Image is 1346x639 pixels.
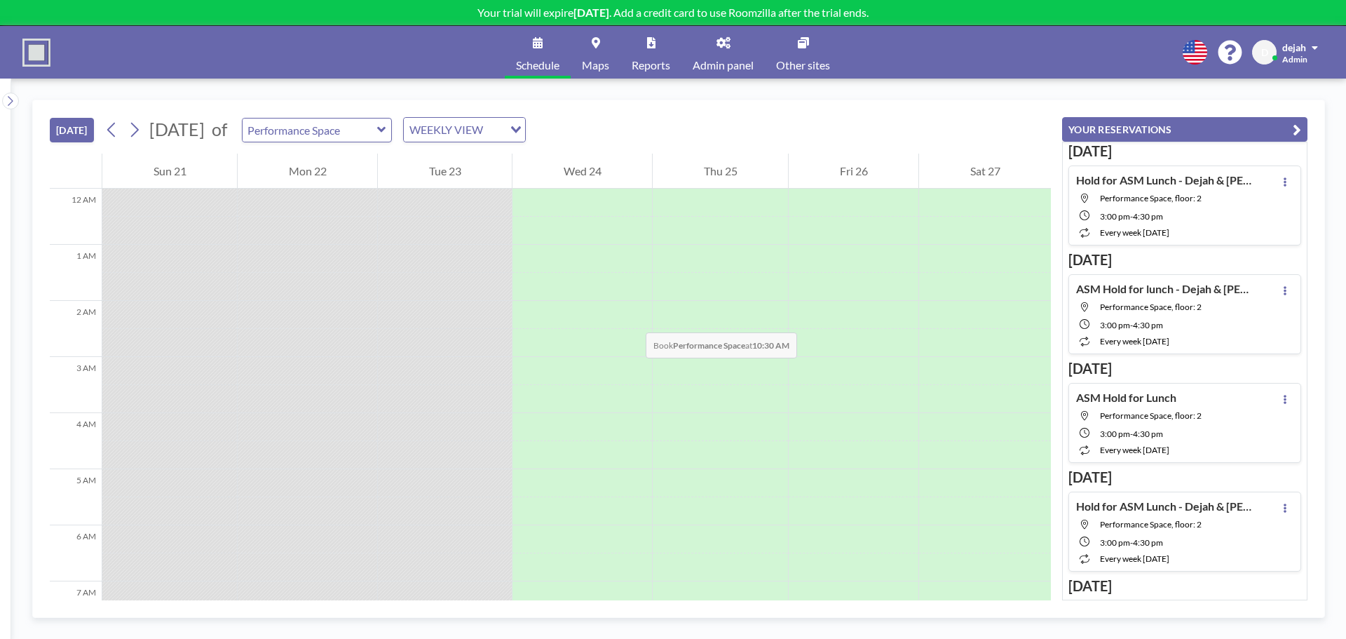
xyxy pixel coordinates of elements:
span: Performance Space, floor: 2 [1100,193,1202,203]
span: every week [DATE] [1100,445,1169,455]
a: Schedule [505,26,571,79]
div: 6 AM [50,525,102,581]
h4: ASM Hold for Lunch [1076,391,1176,405]
button: [DATE] [50,118,94,142]
span: Admin panel [693,60,754,71]
div: Search for option [404,118,525,142]
span: Schedule [516,60,559,71]
span: Other sites [776,60,830,71]
span: [DATE] [149,119,205,140]
span: every week [DATE] [1100,227,1169,238]
span: Book at [646,332,797,358]
a: Maps [571,26,620,79]
div: 2 AM [50,301,102,357]
div: Tue 23 [378,154,512,189]
h4: Hold for ASM Lunch - Dejah & [PERSON_NAME] [1076,173,1251,187]
span: every week [DATE] [1100,336,1169,347]
span: 4:30 PM [1133,320,1163,330]
span: dejah [1282,41,1306,53]
div: 5 AM [50,469,102,525]
a: Reports [620,26,681,79]
span: Admin [1282,54,1307,65]
span: Maps [582,60,609,71]
h3: [DATE] [1068,360,1301,377]
b: [DATE] [573,6,609,19]
span: 3:00 PM [1100,320,1130,330]
span: Performance Space, floor: 2 [1100,410,1202,421]
div: Fri 26 [789,154,918,189]
span: - [1130,429,1133,439]
span: - [1130,320,1133,330]
div: Sat 27 [919,154,1051,189]
div: 12 AM [50,189,102,245]
span: 3:00 PM [1100,211,1130,222]
span: - [1130,537,1133,548]
div: Sun 21 [102,154,237,189]
h3: [DATE] [1068,142,1301,160]
span: Performance Space, floor: 2 [1100,302,1202,312]
div: Thu 25 [653,154,788,189]
div: Wed 24 [512,154,652,189]
div: Mon 22 [238,154,377,189]
h4: Hold for ASM Lunch - Dejah & [PERSON_NAME] [1076,499,1251,513]
b: 10:30 AM [752,340,789,351]
div: 3 AM [50,357,102,413]
input: Performance Space [243,119,377,142]
a: Other sites [765,26,841,79]
span: of [212,119,227,140]
span: Performance Space, floor: 2 [1100,519,1202,530]
span: 3:00 PM [1100,429,1130,439]
span: 4:30 PM [1133,537,1163,548]
h4: ASM Hold for lunch - Dejah & [PERSON_NAME] [1076,282,1251,296]
span: - [1130,211,1133,222]
a: Admin panel [681,26,765,79]
span: 4:30 PM [1133,211,1163,222]
div: 4 AM [50,413,102,469]
span: 4:30 PM [1133,429,1163,439]
div: 7 AM [50,581,102,638]
span: 3:00 PM [1100,537,1130,548]
b: Performance Space [673,340,745,351]
button: YOUR RESERVATIONS [1062,117,1307,142]
span: D [1261,46,1268,59]
input: Search for option [487,121,502,139]
span: WEEKLY VIEW [407,121,486,139]
h3: [DATE] [1068,469,1301,486]
h3: [DATE] [1068,577,1301,595]
h3: [DATE] [1068,251,1301,269]
span: every week [DATE] [1100,553,1169,564]
div: 1 AM [50,245,102,301]
img: organization-logo [22,39,50,67]
span: Reports [632,60,670,71]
